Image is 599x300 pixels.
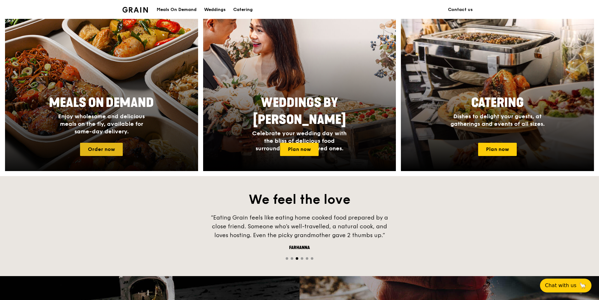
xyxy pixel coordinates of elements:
img: Grain [122,7,148,13]
span: Chat with us [545,282,576,289]
span: Go to slide 2 [291,257,293,260]
span: Catering [471,95,524,110]
span: Go to slide 5 [306,257,308,260]
span: Dishes to delight your guests, at gatherings and events of all sizes. [451,113,545,127]
span: Go to slide 3 [296,257,298,260]
span: Meals On Demand [49,95,154,110]
span: Weddings by [PERSON_NAME] [253,95,346,127]
div: Catering [233,0,253,19]
span: Celebrate your wedding day with the bliss of delicious food surrounded by your loved ones. [252,130,347,152]
a: Catering [229,0,256,19]
a: Contact us [444,0,477,19]
a: CateringDishes to delight your guests, at gatherings and events of all sizes.Plan now [401,5,594,171]
div: “Eating Grain feels like eating home cooked food prepared by a close friend. Someone who’s well-t... [205,213,394,240]
button: Chat with us🦙 [540,279,591,292]
span: 🦙 [579,282,586,289]
div: Weddings [204,0,226,19]
a: Meals On DemandEnjoy wholesome and delicious meals on the fly, available for same-day delivery.Or... [5,5,198,171]
span: Go to slide 1 [286,257,288,260]
div: Farhanna [205,245,394,251]
a: Plan now [280,143,319,156]
a: Plan now [478,143,517,156]
span: Go to slide 4 [301,257,303,260]
div: Meals On Demand [157,0,197,19]
a: Order now [80,143,123,156]
a: Weddings by [PERSON_NAME]Celebrate your wedding day with the bliss of delicious food surrounded b... [203,5,396,171]
span: Enjoy wholesome and delicious meals on the fly, available for same-day delivery. [58,113,145,135]
a: Weddings [200,0,229,19]
span: Go to slide 6 [311,257,313,260]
